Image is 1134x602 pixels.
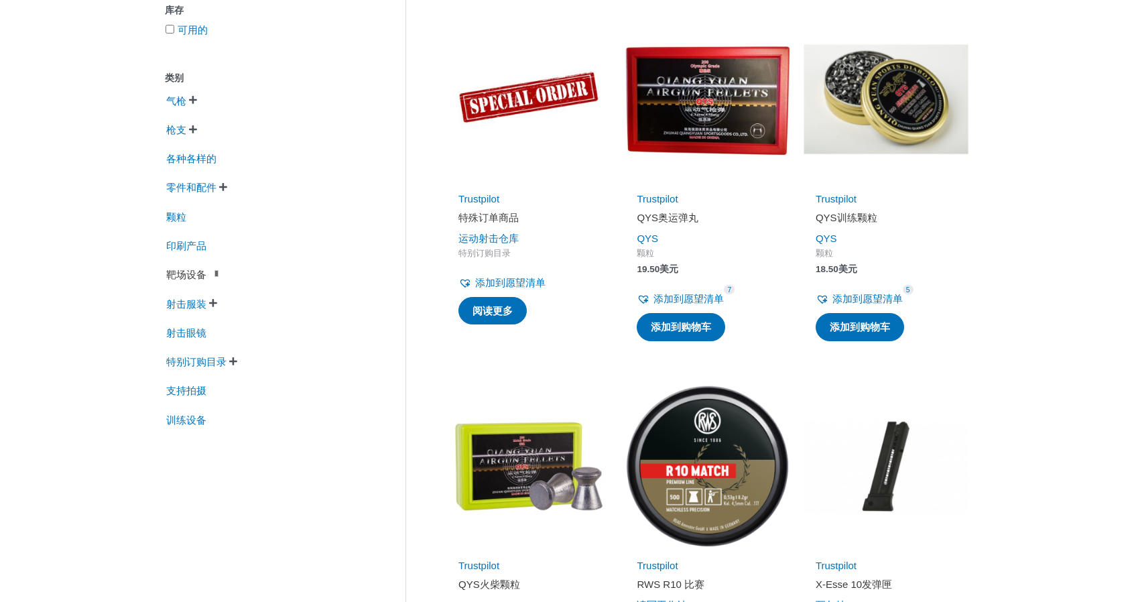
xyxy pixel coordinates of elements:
a: QYS训练颗粒 [816,211,956,229]
font: QYS奥运弹丸 [637,212,698,223]
font: 添加到购物车 [651,321,711,333]
font: 颗粒 [816,248,833,258]
font: 零件和配件 [166,182,216,193]
font: 射击眼镜 [166,327,206,339]
img: QYS火柴颗粒 [446,383,611,548]
font:  [189,95,197,105]
a: 特别订购目录 [165,355,228,366]
font: 枪支 [166,124,186,135]
font: 添加到购物车 [830,321,890,333]
font: QYS火柴颗粒 [458,579,520,590]
a: QYS奥运弹丸 [637,211,777,229]
a: Trustpilot [816,193,857,204]
a: 添加到愿望清单 [458,274,546,292]
font: 阅读更多 [472,305,513,316]
a: 零件和配件 [165,181,218,192]
font: 印刷产品 [166,240,206,251]
a: 特殊订单商品 [458,211,599,229]
font: 类别 [165,72,184,83]
font: 靶场设备 [166,269,206,280]
a: 各种各样的 [165,152,218,163]
font: RWS R10 比赛 [637,579,704,590]
font:  [189,125,197,134]
a: Trustpilot [637,193,678,204]
img: QYS训练颗粒 [804,17,968,182]
font:  [229,357,237,366]
a: 训练设备 [165,413,208,424]
a: 靶场设备 [165,268,224,280]
a: 枪支 [165,123,188,134]
font: 添加到愿望清单 [475,277,546,288]
font: 库存 [165,5,184,15]
a: 射击眼镜 [165,326,208,337]
a: QYS [637,233,658,244]
a: X-Esse 10发弹匣 [816,578,956,596]
a: RWS R10 比赛 [637,578,777,596]
img: 特殊订单商品 [446,17,611,182]
a: 了解有关“特殊订单商品”的更多信息 [458,297,527,325]
a: 可用的 [178,24,208,36]
input: 可用的 [166,25,174,34]
font: 7 [727,286,731,294]
img: QYS奥运弹丸 [625,17,790,182]
a: 气枪 [165,94,188,105]
a: QYS火柴颗粒 [458,578,599,596]
img: X-Esse 10发弹匣 [804,383,968,548]
a: 支持拍摄 [165,384,208,396]
font: 5 [906,286,910,294]
a: 运动射击仓库 [458,233,519,244]
font: 添加到愿望清单 [653,293,724,304]
font: 18.50 [816,264,838,274]
font: 添加到愿望清单 [832,293,903,304]
font: 美元 [838,264,857,274]
font:  [219,182,227,192]
font: 美元 [659,264,678,274]
font: QYS训练颗粒 [816,212,877,223]
font: 特别订购目录 [458,248,511,258]
font: 颗粒 [637,248,654,258]
a: Trustpilot [816,560,857,571]
font: 气枪 [166,95,186,107]
font: 各种各样的 [166,153,216,164]
a: 射击服装 [165,297,208,308]
font: 19.50 [637,264,659,274]
font: 颗粒 [166,211,186,223]
font: 特殊订单商品 [458,212,519,223]
a: 加入购物车：“QYS 训练颗粒” [816,313,904,341]
img: RWS R10 比赛 [625,383,790,548]
font: 支持拍摄 [166,385,206,397]
a: Trustpilot [458,193,499,204]
font: X-Esse 10发弹匣 [816,579,892,590]
font: 特别订购目录 [166,356,227,367]
a: 添加到愿望清单 [816,290,903,308]
a: 印刷产品 [165,239,208,250]
font: 训练设备 [166,414,206,426]
a: QYS [816,233,837,244]
font:  [209,298,217,308]
a: 添加到愿望清单 [637,290,724,308]
a: 颗粒 [165,210,188,221]
a: Trustpilot [637,560,678,571]
font: 射击服装 [166,298,206,310]
a: Trustpilot [458,560,499,571]
a: 加入购物车：“QYS 奥林匹克颗粒” [637,313,725,341]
